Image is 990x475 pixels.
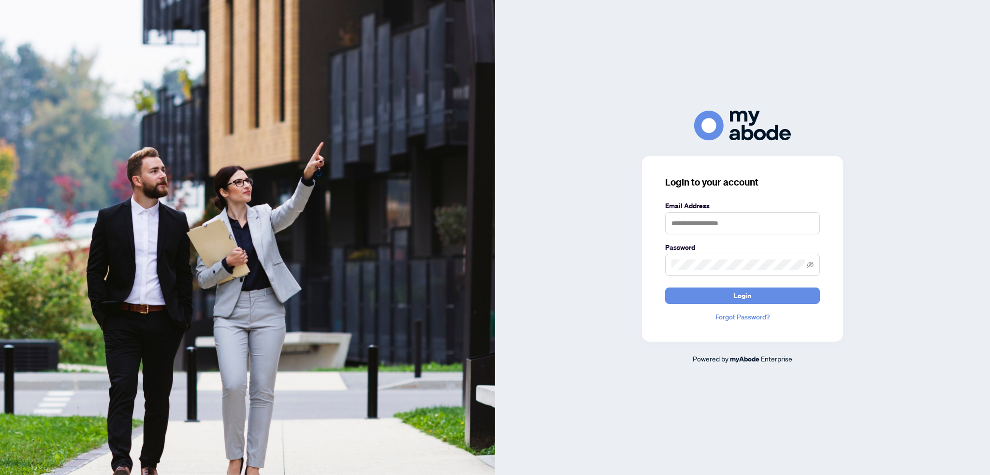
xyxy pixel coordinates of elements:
[665,242,820,253] label: Password
[761,354,792,363] span: Enterprise
[730,354,759,364] a: myAbode
[807,261,814,268] span: eye-invisible
[665,175,820,189] h3: Login to your account
[734,288,751,303] span: Login
[665,201,820,211] label: Email Address
[665,288,820,304] button: Login
[694,111,791,140] img: ma-logo
[665,312,820,322] a: Forgot Password?
[693,354,728,363] span: Powered by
